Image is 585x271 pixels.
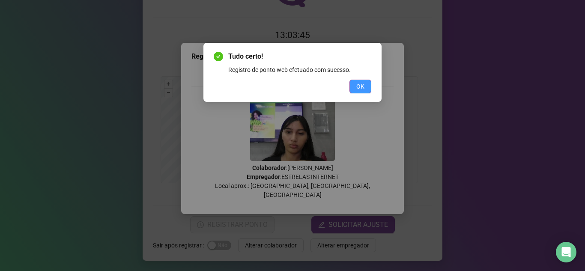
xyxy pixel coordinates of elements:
[356,82,364,91] span: OK
[228,65,371,74] div: Registro de ponto web efetuado com sucesso.
[214,52,223,61] span: check-circle
[349,80,371,93] button: OK
[228,51,371,62] span: Tudo certo!
[556,242,576,262] div: Open Intercom Messenger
